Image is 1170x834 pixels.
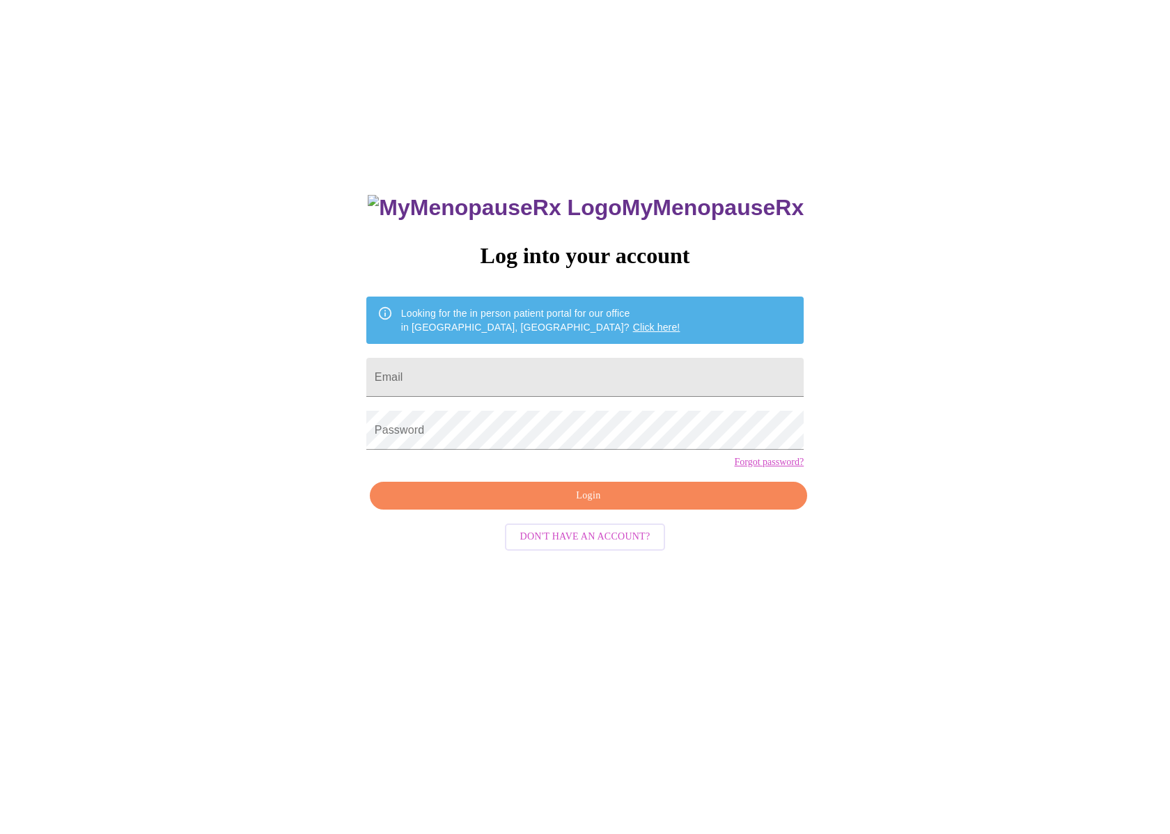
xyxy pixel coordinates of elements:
[366,243,804,269] h3: Log into your account
[505,524,666,551] button: Don't have an account?
[368,195,621,221] img: MyMenopauseRx Logo
[386,487,791,505] span: Login
[633,322,680,333] a: Click here!
[734,457,804,468] a: Forgot password?
[520,528,650,546] span: Don't have an account?
[370,482,807,510] button: Login
[368,195,804,221] h3: MyMenopauseRx
[401,301,680,340] div: Looking for the in person patient portal for our office in [GEOGRAPHIC_DATA], [GEOGRAPHIC_DATA]?
[501,530,669,542] a: Don't have an account?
